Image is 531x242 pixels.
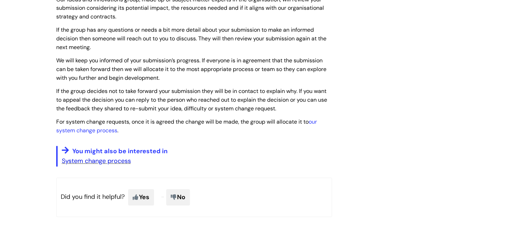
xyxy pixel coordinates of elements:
span: You might also be interested in [72,147,168,155]
span: If the group has any questions or needs a bit more detail about your submission to make an inform... [56,26,326,51]
span: For system change requests, once it is agreed the change will be made, the group will allocate it... [56,118,317,134]
span: If the group decides not to take forward your submission they will be in contact to explain why. ... [56,87,327,112]
span: We will keep you informed of your submission’s progress. If everyone is in agreement that the sub... [56,57,326,81]
p: Did you find it helpful? [56,178,332,217]
span: No [166,189,190,205]
a: System change process [62,157,131,165]
a: our system change process [56,118,317,134]
span: Yes [128,189,154,205]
